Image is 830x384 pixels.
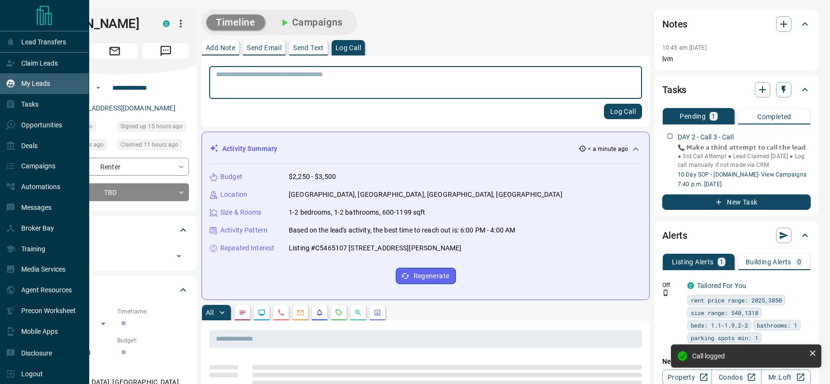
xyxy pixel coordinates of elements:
div: condos.ca [163,20,170,27]
svg: Opportunities [354,309,362,316]
svg: Lead Browsing Activity [258,309,266,316]
button: Open [93,82,104,94]
p: Location [220,190,247,200]
svg: Agent Actions [374,309,381,316]
span: Claimed 11 hours ago [120,140,178,150]
p: Send Text [293,44,324,51]
h2: Tasks [662,82,686,97]
span: rent price range: 2025,3850 [691,295,782,305]
p: < a minute ago [588,145,628,153]
p: lvm [662,54,811,64]
span: size range: 540,1318 [691,308,758,317]
button: Timeline [206,14,265,30]
p: Building Alerts [746,259,791,265]
div: Tags [40,219,189,242]
span: Signed up 15 hours ago [120,122,183,131]
p: Budget [220,172,242,182]
p: Areas Searched: [40,366,189,374]
p: Based on the lead's activity, the best time to reach out is: 6:00 PM - 4:00 AM [289,225,515,235]
a: Tailored For You [697,282,746,289]
a: [EMAIL_ADDRESS][DOMAIN_NAME] [67,104,175,112]
p: Listing #C5465107 [STREET_ADDRESS][PERSON_NAME] [289,243,461,253]
span: Email [92,43,138,59]
button: Regenerate [396,268,456,284]
p: Activity Pattern [220,225,268,235]
div: Mon Aug 11 2025 [117,139,189,153]
p: 0 [797,259,801,265]
button: Open [172,249,186,263]
p: Budget: [117,336,189,345]
div: Activity Summary< a minute ago [210,140,642,158]
button: New Task [662,194,811,210]
div: Tasks [662,78,811,101]
div: Notes [662,13,811,36]
p: [GEOGRAPHIC_DATA], [GEOGRAPHIC_DATA], [GEOGRAPHIC_DATA], [GEOGRAPHIC_DATA] [289,190,562,200]
svg: Calls [277,309,285,316]
p: 1-2 bedrooms, 1-2 bathrooms, 600-1199 sqft [289,207,426,218]
p: Pending [680,113,706,120]
p: Completed [757,113,791,120]
p: Send Email [247,44,281,51]
div: Renter [40,158,189,176]
svg: Push Notification Only [662,289,669,296]
p: Off [662,281,682,289]
p: 📞 𝗠𝗮𝗸𝗲 𝗮 𝘁𝗵𝗶𝗿𝗱 𝗮𝘁𝘁𝗲𝗺𝗽𝘁 𝘁𝗼 𝗰𝗮𝗹𝗹 𝘁𝗵𝗲 𝗹𝗲𝗮𝗱. ● 3rd Call Attempt ● Lead Claimed [DATE] ● Log call manu... [678,143,811,169]
span: beds: 1.1-1.9,2-2 [691,320,748,330]
p: 1 [720,259,723,265]
div: Alerts [662,224,811,247]
p: DAY 2 - Call 3 - Call [678,132,734,142]
h1: [PERSON_NAME] [40,16,148,31]
div: Criteria [40,278,189,302]
p: Size & Rooms [220,207,262,218]
button: Log Call [604,104,642,119]
p: Repeated Interest [220,243,274,253]
span: Message [143,43,189,59]
p: Activity Summary [222,144,277,154]
p: 10:45 am [DATE] [662,44,707,51]
p: $2,250 - $3,500 [289,172,336,182]
div: Call logged [692,352,805,360]
p: Timeframe: [117,307,189,316]
span: bathrooms: 1 [757,320,797,330]
svg: Requests [335,309,343,316]
p: 7:40 p.m. [DATE] [678,180,811,189]
svg: Emails [296,309,304,316]
h2: Notes [662,16,687,32]
p: 1 [711,113,715,120]
svg: Notes [239,309,246,316]
div: condos.ca [687,282,694,289]
p: Add Note [206,44,235,51]
div: Mon Aug 11 2025 [117,121,189,135]
p: All [206,309,214,316]
div: TBD [40,183,189,201]
p: New Alert: [662,357,811,367]
button: Campaigns [269,14,352,30]
p: Log Call [335,44,361,51]
span: parking spots min: 1 [691,333,758,343]
a: 10 Day SOP - [DOMAIN_NAME]- View Campaigns [678,171,806,178]
svg: Listing Alerts [316,309,323,316]
p: Listing Alerts [672,259,714,265]
h2: Alerts [662,228,687,243]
